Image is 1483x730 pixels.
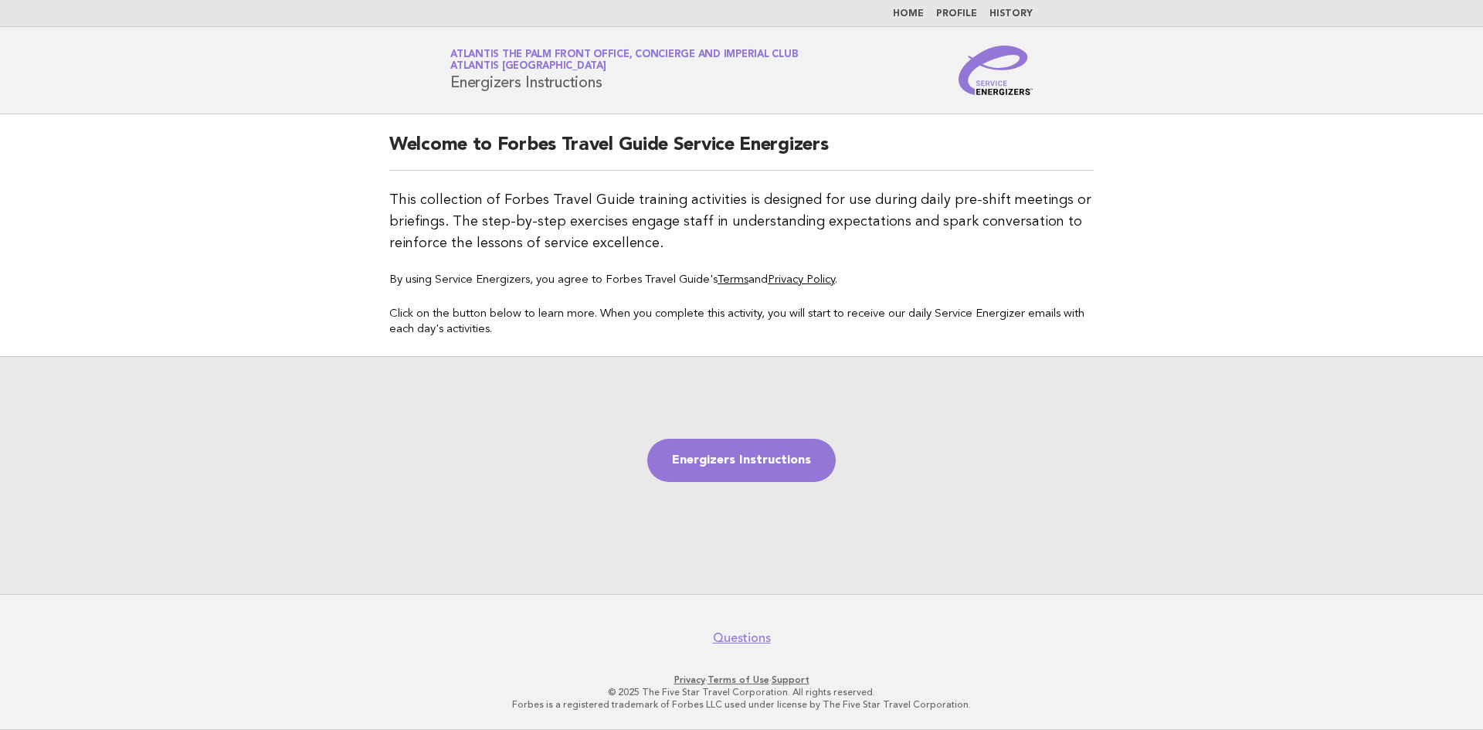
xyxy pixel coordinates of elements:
[269,686,1214,698] p: © 2025 The Five Star Travel Corporation. All rights reserved.
[389,133,1094,171] h2: Welcome to Forbes Travel Guide Service Energizers
[389,307,1094,338] p: Click on the button below to learn more. When you complete this activity, you will start to recei...
[718,274,748,286] a: Terms
[389,189,1094,254] p: This collection of Forbes Travel Guide training activities is designed for use during daily pre-s...
[936,9,977,19] a: Profile
[389,273,1094,288] p: By using Service Energizers, you agree to Forbes Travel Guide's and .
[450,62,606,72] span: Atlantis [GEOGRAPHIC_DATA]
[893,9,924,19] a: Home
[713,630,771,646] a: Questions
[708,674,769,685] a: Terms of Use
[768,274,835,286] a: Privacy Policy
[772,674,809,685] a: Support
[647,439,836,482] a: Energizers Instructions
[269,674,1214,686] p: · ·
[450,49,798,71] a: Atlantis The Palm Front Office, Concierge and Imperial ClubAtlantis [GEOGRAPHIC_DATA]
[674,674,705,685] a: Privacy
[269,698,1214,711] p: Forbes is a registered trademark of Forbes LLC used under license by The Five Star Travel Corpora...
[989,9,1033,19] a: History
[450,50,798,90] h1: Energizers Instructions
[959,46,1033,95] img: Service Energizers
